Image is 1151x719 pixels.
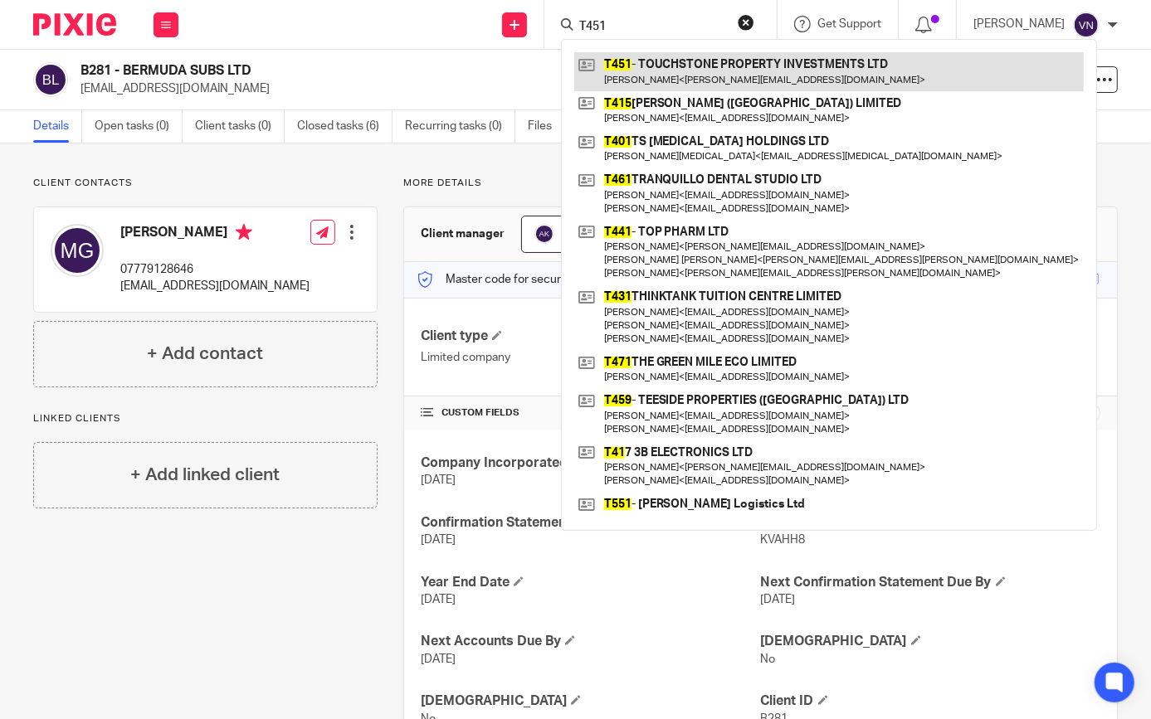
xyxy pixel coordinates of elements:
a: Open tasks (0) [95,110,183,143]
h4: + Add contact [147,341,263,367]
img: svg%3E [33,62,68,97]
h4: Next Accounts Due By [421,633,760,650]
span: [DATE] [421,594,456,605]
p: [EMAIL_ADDRESS][DOMAIN_NAME] [120,278,310,294]
a: Files [528,110,565,143]
input: Search [578,20,727,35]
p: Limited company [421,349,760,366]
a: Recurring tasks (0) [405,110,515,143]
h4: Company Incorporated On [421,454,760,472]
p: [EMAIL_ADDRESS][DOMAIN_NAME] [80,80,892,97]
h4: + Add linked client [130,462,280,488]
h3: Client manager [421,226,505,242]
p: Master code for secure communications and files [417,271,703,288]
p: Linked clients [33,412,378,425]
h4: [PERSON_NAME] [120,224,310,245]
span: [DATE] [421,653,456,665]
p: Client contacts [33,177,378,190]
span: [DATE] [421,534,456,546]
span: Get Support [817,18,881,30]
h4: Confirmation Statement Date [421,514,760,532]
a: Closed tasks (6) [297,110,393,143]
a: Client tasks (0) [195,110,285,143]
p: [PERSON_NAME] [973,16,1065,32]
h2: B281 - BERMUDA SUBS LTD [80,62,729,80]
h4: Client type [421,328,760,345]
img: svg%3E [51,224,104,277]
img: Pixie [33,13,116,36]
p: 07779128646 [120,261,310,278]
a: Details [33,110,82,143]
h4: Year End Date [421,574,760,591]
i: Primary [236,224,252,240]
button: Clear [738,14,754,31]
img: svg%3E [534,224,554,244]
h4: [DEMOGRAPHIC_DATA] [421,692,760,710]
span: KVAHH8 [761,534,806,546]
span: [DATE] [761,594,796,605]
img: svg%3E [1073,12,1100,38]
span: [DATE] [421,474,456,486]
h4: Client ID [761,692,1100,710]
h4: [DEMOGRAPHIC_DATA] [761,633,1100,650]
h4: CUSTOM FIELDS [421,406,760,420]
h4: Next Confirmation Statement Due By [761,574,1100,591]
p: More details [403,177,1118,190]
span: No [761,653,776,665]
